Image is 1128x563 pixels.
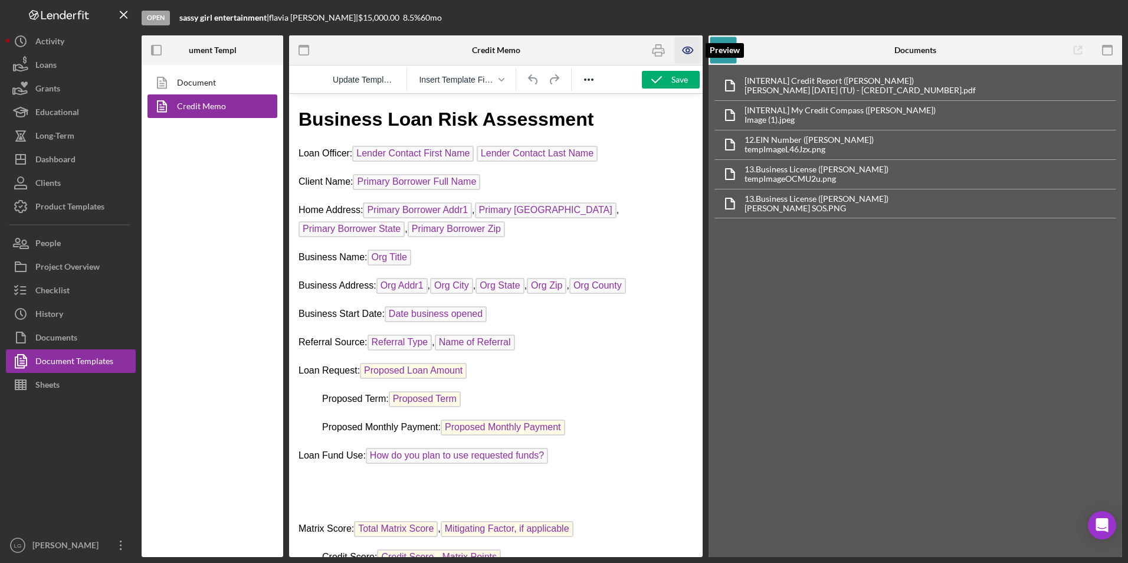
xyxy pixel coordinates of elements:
div: 12. EIN Number ([PERSON_NAME]) [745,135,874,145]
button: Redo [544,71,564,88]
div: [INTERNAL] Credit Report ([PERSON_NAME]) [745,76,976,86]
div: Product Templates [35,195,104,221]
div: Image (1).jpeg [745,115,936,125]
div: 13. Business License ([PERSON_NAME]) [745,165,888,174]
button: People [6,231,136,255]
div: [INTERNAL] My Credit Compass ([PERSON_NAME]) [745,106,936,115]
div: Clients [35,171,61,198]
button: Document Templates [6,349,136,373]
p: Credit Score: [9,456,404,474]
div: Open Intercom Messenger [1088,511,1116,539]
div: Grants [35,77,60,103]
button: Long-Term [6,124,136,148]
button: Project Overview [6,255,136,279]
a: Document [147,71,271,94]
div: Save [671,71,688,89]
div: Documents [35,326,77,352]
button: Documents [6,326,136,349]
button: History [6,302,136,326]
iframe: Rich Text Area [289,94,703,557]
div: 13. Business License ([PERSON_NAME]) [745,194,888,204]
a: Grants [6,77,136,100]
b: sassy girl entertainment [179,12,267,22]
div: [PERSON_NAME] [29,533,106,560]
b: Documents [894,45,936,55]
a: Dashboard [6,148,136,171]
div: History [35,302,63,329]
button: Sheets [6,373,136,397]
b: Document Templates [174,45,251,55]
div: [PERSON_NAME] SOS.PNG [745,204,888,213]
div: Document Templates [35,349,113,376]
a: Credit Memo [147,94,271,118]
div: Sheets [35,373,60,400]
b: Credit Memo [472,45,520,55]
button: Educational [6,100,136,124]
div: Dashboard [35,148,76,174]
div: Checklist [35,279,70,305]
button: Save [642,71,700,89]
div: 8.5 % [403,13,421,22]
div: flavia [PERSON_NAME] | [269,13,358,22]
div: [PERSON_NAME] [DATE] (TU) - [CREDIT_CARD_NUMBER].pdf [745,86,976,95]
a: Loans [6,53,136,77]
div: Open [142,11,170,25]
button: Insert Template Field [414,71,509,88]
a: Activity [6,30,136,53]
button: Clients [6,171,136,195]
div: Long-Term [35,124,74,150]
span: Insert Template Field [419,75,494,84]
div: Educational [35,100,79,127]
div: Project Overview [35,255,100,281]
button: Product Templates [6,195,136,218]
button: Reset the template to the current product template value [328,71,399,88]
div: 60 mo [421,13,442,22]
div: Loans [35,53,57,80]
span: Credit Score - Matrix Points [88,456,212,472]
span: Update Template [333,75,395,84]
button: Checklist [6,279,136,302]
div: | [179,13,269,22]
div: tempImageL46Jzx.png [745,145,874,154]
